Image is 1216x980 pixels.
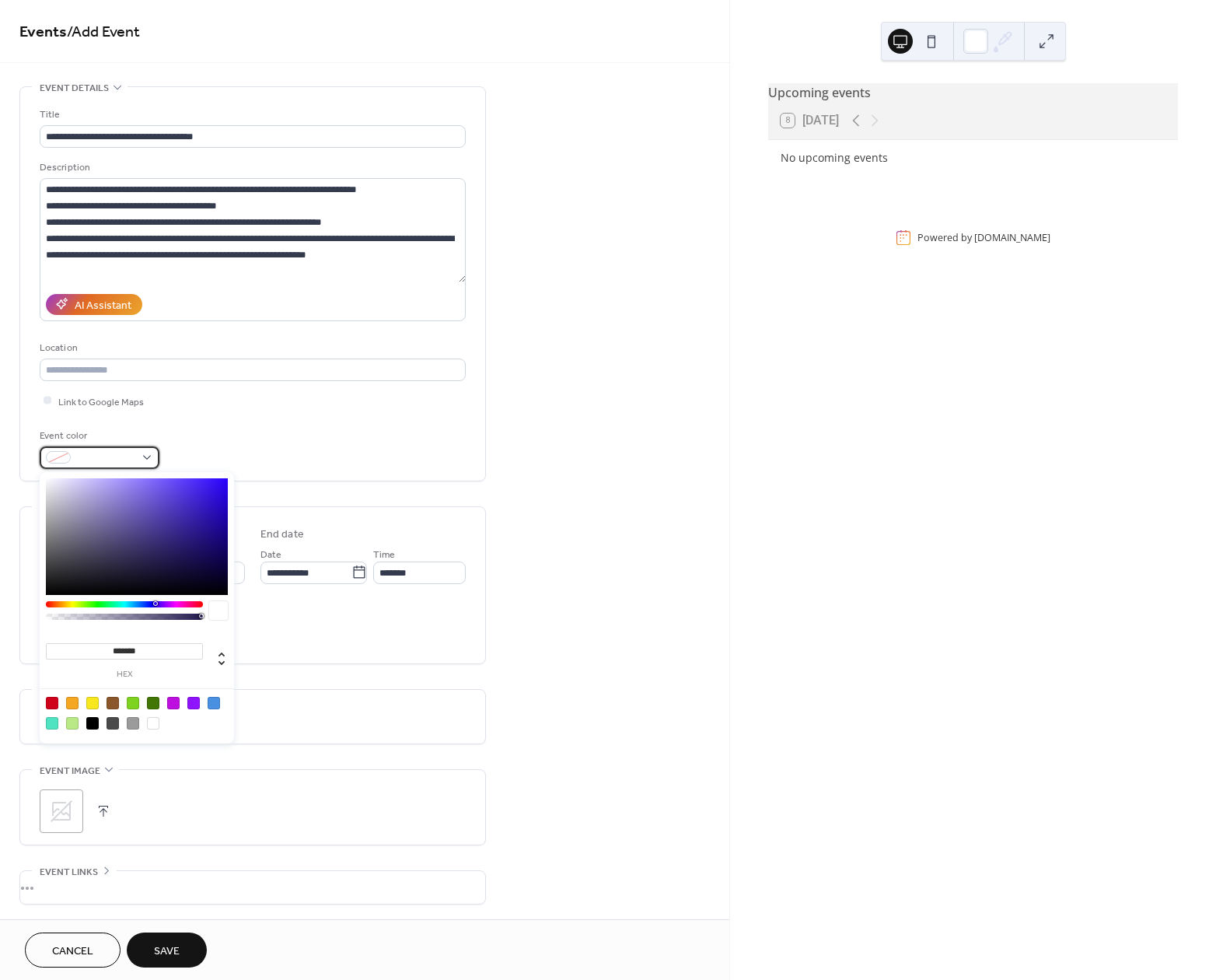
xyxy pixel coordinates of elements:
[167,697,180,709] div: #BD10E0
[187,697,200,709] div: #9013FE
[46,717,58,730] div: #50E3C2
[147,717,159,730] div: #FFFFFF
[260,546,281,562] span: Date
[58,394,144,410] span: Link to Google Maps
[260,527,304,543] div: End date
[40,340,463,356] div: Location
[40,864,98,880] span: Event links
[127,717,139,730] div: #9B9B9B
[781,149,1165,166] div: No upcoming events
[46,294,142,315] button: AI Assistant
[107,697,119,709] div: #8B572A
[154,943,180,960] span: Save
[40,789,83,833] div: ;
[67,17,140,47] span: / Add Event
[66,717,79,730] div: #B8E986
[208,697,220,709] div: #4A90E2
[46,670,203,679] label: hex
[86,697,99,709] div: #F8E71C
[75,297,131,313] div: AI Assistant
[147,697,159,709] div: #417505
[127,697,139,709] div: #7ED321
[52,943,93,960] span: Cancel
[86,717,99,730] div: #000000
[107,717,119,730] div: #4A4A4A
[40,763,100,779] span: Event image
[20,871,485,904] div: •••
[40,80,109,96] span: Event details
[46,697,58,709] div: #D0021B
[373,546,395,562] span: Time
[917,231,1050,244] div: Powered by
[40,107,463,123] div: Title
[127,933,207,968] button: Save
[66,697,79,709] div: #F5A623
[25,933,121,968] button: Cancel
[974,231,1050,244] a: [DOMAIN_NAME]
[40,428,156,444] div: Event color
[19,17,67,47] a: Events
[768,83,1178,102] div: Upcoming events
[40,159,463,176] div: Description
